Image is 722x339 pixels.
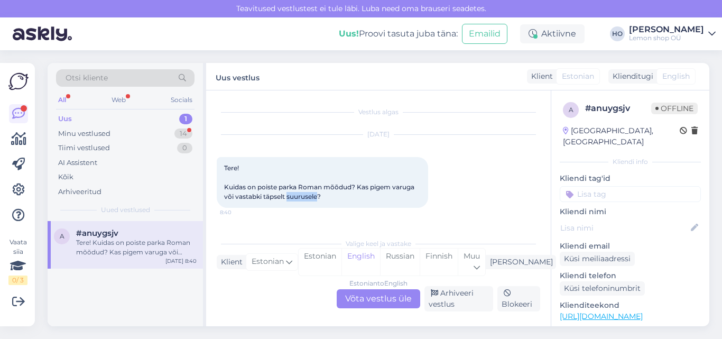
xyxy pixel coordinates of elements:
div: Arhiveeri vestlus [424,286,493,311]
span: 8:40 [220,208,260,216]
p: Vaata edasi ... [560,325,701,335]
div: Web [109,93,128,107]
div: Klienditugi [608,71,653,82]
div: Arhiveeritud [58,187,101,197]
div: Kliendi info [560,157,701,167]
span: a [569,106,573,114]
span: Tere! Kuidas on poiste parka Roman mõõdud? Kas pigem varuga või vastabki täpselt suurusele? [224,164,416,200]
span: English [662,71,690,82]
input: Lisa tag [560,186,701,202]
div: Proovi tasuta juba täna: [339,28,458,40]
div: [GEOGRAPHIC_DATA], [GEOGRAPHIC_DATA] [563,125,680,148]
div: Kõik [58,172,73,182]
div: English [341,249,380,276]
div: Blokeeri [497,286,540,311]
b: Uus! [339,29,359,39]
div: [DATE] 8:40 [165,257,197,265]
div: [PERSON_NAME] [629,25,704,34]
div: Aktiivne [520,24,585,43]
span: Offline [651,103,698,114]
img: Askly Logo [8,71,29,91]
button: Emailid [462,24,507,44]
span: Estonian [562,71,594,82]
div: Tere! Kuidas on poiste parka Roman mõõdud? Kas pigem varuga või vastabki täpselt suurusele? [76,238,197,257]
div: Küsi telefoninumbrit [560,281,645,296]
span: Estonian [252,256,284,268]
label: Uus vestlus [216,69,260,84]
div: Küsi meiliaadressi [560,252,635,266]
div: Russian [380,249,420,276]
div: Klient [527,71,553,82]
div: [PERSON_NAME] [486,256,553,268]
div: Finnish [420,249,458,276]
p: Klienditeekond [560,300,701,311]
span: Uued vestlused [101,205,150,215]
div: 1 [179,114,192,124]
p: Kliendi telefon [560,270,701,281]
div: All [56,93,68,107]
div: Vaata siia [8,237,27,285]
p: Kliendi nimi [560,206,701,217]
a: [URL][DOMAIN_NAME] [560,311,643,321]
div: Tiimi vestlused [58,143,110,153]
span: Otsi kliente [66,72,108,84]
div: # anuygsjv [585,102,651,115]
p: Kliendi email [560,241,701,252]
span: #anuygsjv [76,228,118,238]
div: Estonian [299,249,341,276]
div: [DATE] [217,130,540,139]
div: 0 [177,143,192,153]
div: AI Assistent [58,158,97,168]
input: Lisa nimi [560,222,689,234]
div: Võta vestlus üle [337,289,420,308]
a: [PERSON_NAME]Lemon shop OÜ [629,25,716,42]
div: 0 / 3 [8,276,27,285]
div: Lemon shop OÜ [629,34,704,42]
div: Socials [169,93,195,107]
div: Vestlus algas [217,107,540,117]
p: Kliendi tag'id [560,173,701,184]
div: Estonian to English [349,279,408,288]
div: 14 [174,129,192,139]
div: Uus [58,114,72,124]
div: HO [610,26,625,41]
div: Klient [217,256,243,268]
span: a [60,232,64,240]
div: Valige keel ja vastake [217,239,540,249]
div: Minu vestlused [58,129,110,139]
span: Muu [464,251,480,261]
